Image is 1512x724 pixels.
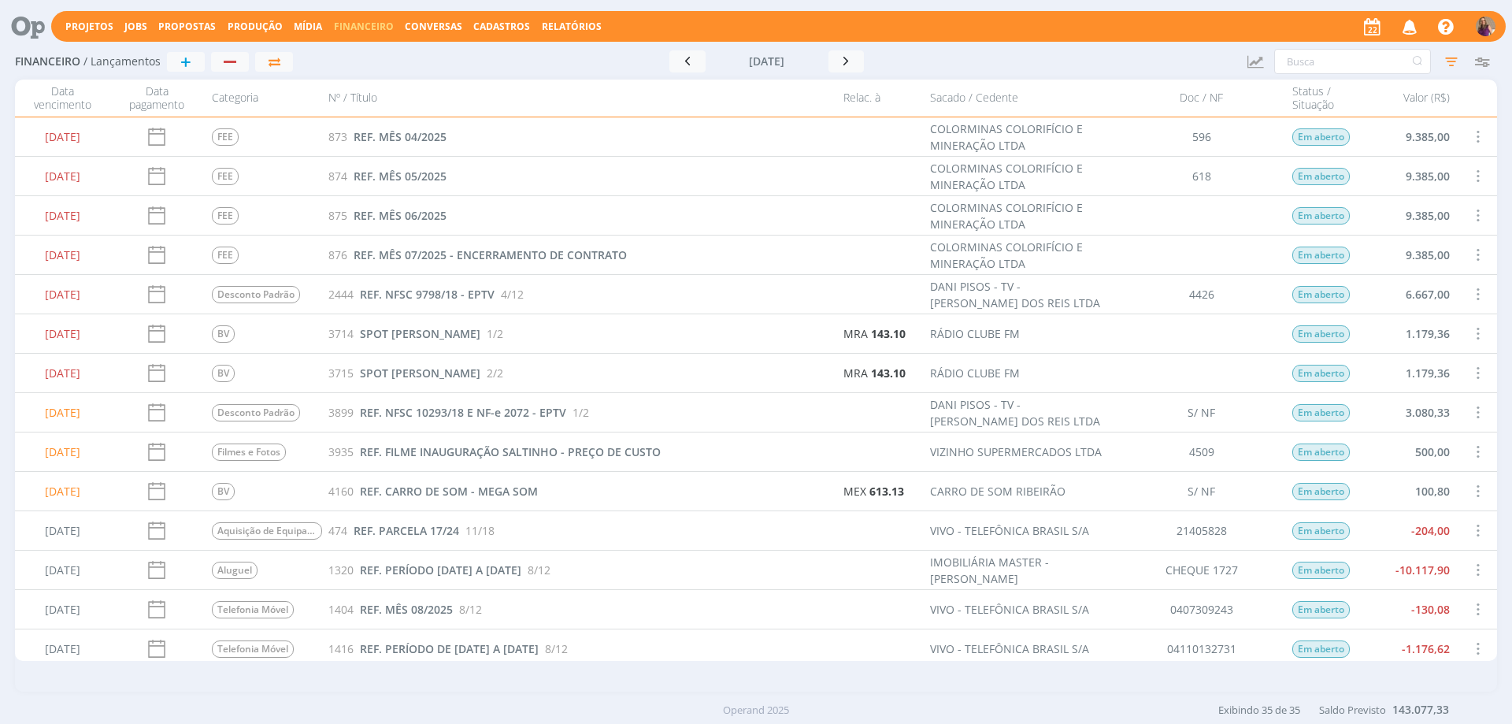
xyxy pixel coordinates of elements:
span: Em aberto [1292,601,1350,618]
button: Jobs [120,20,152,33]
div: 1.179,36 [1363,354,1458,392]
span: Em aberto [1292,247,1350,264]
span: REF. NFSC 10293/18 E NF-e 2072 - EPTV [360,405,566,420]
div: [DATE] [15,511,109,550]
span: Em aberto [1292,522,1350,540]
div: 1.179,36 [1363,314,1458,353]
div: 596 [1119,117,1284,156]
div: [DATE] [15,354,109,392]
span: Em aberto [1292,365,1350,382]
div: 9.385,00 [1363,157,1458,195]
div: Status / Situação [1284,84,1363,112]
div: VIVO - TELEFÔNICA BRASIL S/A [930,640,1089,657]
span: REF. MÊS 08/2025 [360,602,453,617]
span: 3935 [328,444,354,460]
span: Em aberto [1292,444,1350,461]
button: A [1475,13,1496,40]
span: REF. MÊS 05/2025 [354,169,447,184]
a: SPOT [PERSON_NAME] [360,325,480,342]
div: [DATE] [15,629,109,668]
span: Em aberto [1292,168,1350,185]
span: SPOT [PERSON_NAME] [360,366,480,381]
span: Desconto Padrão [212,286,300,303]
div: [DATE] [15,314,109,353]
div: 04110132731 [1119,629,1284,668]
a: REF. MÊS 06/2025 [354,207,447,224]
img: A [1476,17,1495,36]
span: FEE [212,247,239,264]
button: + [167,52,205,72]
a: MRA143.10 [843,365,906,381]
span: 11/18 [465,522,495,539]
button: Relatórios [537,20,606,33]
span: SPOT [PERSON_NAME] [360,326,480,341]
div: 500,00 [1363,433,1458,471]
span: Em aberto [1292,640,1350,658]
b: 143.077,33 [1392,702,1449,717]
div: Sacado / Cedente [922,84,1119,112]
span: 1320 [328,562,354,578]
div: COLORMINAS COLORIFÍCIO E MINERAÇÃO LTDA [930,160,1111,193]
span: 4/12 [501,286,524,303]
div: -1.176,62 [1363,629,1458,668]
span: 875 [328,207,347,224]
div: Relac. à [836,84,922,112]
div: COLORMINAS COLORIFÍCIO E MINERAÇÃO LTDA [930,121,1111,154]
a: Jobs [124,20,147,33]
a: REF. MÊS 04/2025 [354,128,447,145]
div: VIVO - TELEFÔNICA BRASIL S/A [930,601,1089,618]
b: 613.13 [869,484,904,499]
div: 4426 [1119,275,1284,314]
span: 876 [328,247,347,263]
button: Conversas [400,20,467,33]
div: 9.385,00 [1363,236,1458,274]
a: REF. PERÍODO [DATE] A [DATE] [360,562,521,578]
a: REF. CARRO DE SOM - MEGA SOM [360,483,538,499]
a: Propostas [158,20,216,33]
div: 9.385,00 [1363,196,1458,235]
span: FEE [212,207,239,225]
div: [DATE] [15,117,109,156]
span: + [180,52,191,71]
a: Produção [228,20,283,33]
span: REF. MÊS 06/2025 [354,208,447,223]
a: MEX613.13 [843,483,904,499]
span: Telefonia Móvel [212,640,294,658]
div: 3.080,33 [1363,393,1458,432]
div: [DATE] [15,551,109,589]
span: FEE [212,128,239,146]
span: Em aberto [1292,325,1350,343]
div: [DATE] [15,157,109,195]
span: REF. NFSC 9798/18 - EPTV [360,287,495,302]
span: Aquisição de Equipamentos [212,522,322,540]
span: 873 [328,128,347,145]
div: DANI PISOS - TV - [PERSON_NAME] DOS REIS LTDA [930,396,1111,429]
span: Nº / Título [328,91,377,105]
div: COLORMINAS COLORIFÍCIO E MINERAÇÃO LTDA [930,199,1111,232]
div: [DATE] [15,590,109,629]
button: Mídia [289,20,327,33]
span: REF. MÊS 07/2025 - ENCERRAMENTO DE CONTRATO [354,247,627,262]
div: Valor (R$) [1363,84,1458,112]
span: 4160 [328,483,354,499]
span: Aluguel [212,562,258,579]
div: [DATE] [15,433,109,471]
a: REF. NFSC 10293/18 E NF-e 2072 - EPTV [360,404,566,421]
span: 1/2 [487,325,503,342]
span: REF. PARCELA 17/24 [354,523,459,538]
a: Projetos [65,20,113,33]
div: 6.667,00 [1363,275,1458,314]
span: Cadastros [473,20,530,33]
a: REF. PARCELA 17/24 [354,522,459,539]
button: Produção [223,20,287,33]
span: Em aberto [1292,404,1350,421]
div: VIZINHO SUPERMERCADOS LTDA [930,444,1102,460]
b: 143.10 [871,326,906,341]
div: [DATE] [15,275,109,314]
a: Mídia [294,20,322,33]
div: Data vencimento [15,84,109,112]
a: REF. MÊS 07/2025 - ENCERRAMENTO DE CONTRATO [354,247,627,263]
span: Em aberto [1292,286,1350,303]
div: IMOBILIÁRIA MASTER - [PERSON_NAME] [930,554,1111,587]
div: Categoria [204,84,322,112]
